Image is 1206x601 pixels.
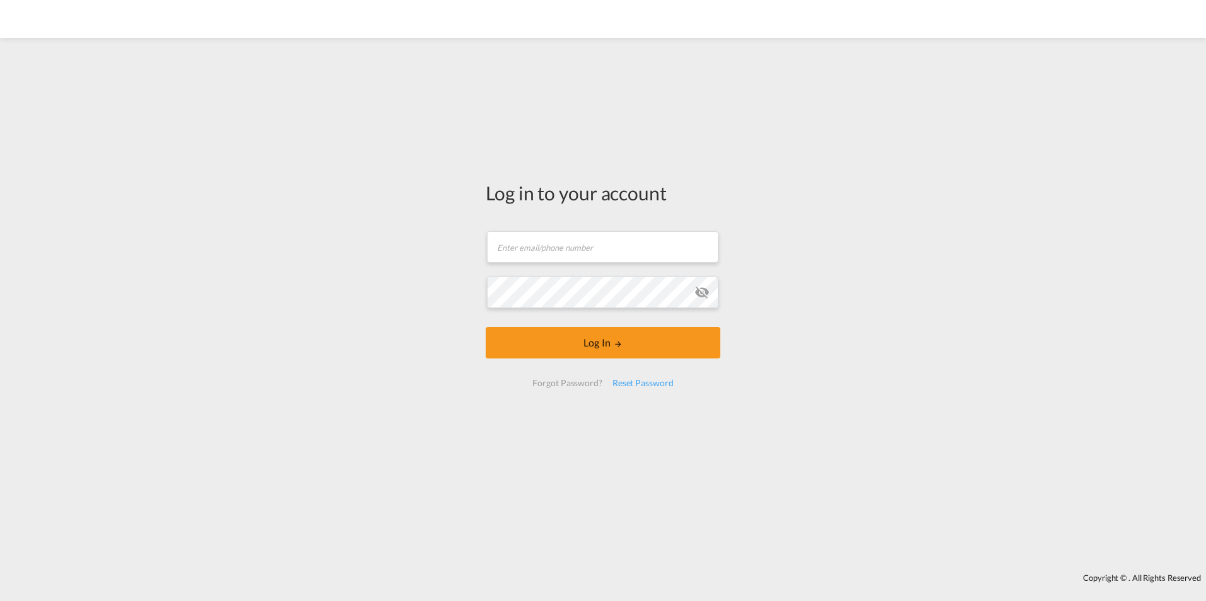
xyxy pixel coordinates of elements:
button: LOGIN [486,327,720,358]
input: Enter email/phone number [487,231,718,263]
div: Log in to your account [486,180,720,206]
div: Reset Password [607,372,679,394]
md-icon: icon-eye-off [694,285,710,300]
div: Forgot Password? [527,372,607,394]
